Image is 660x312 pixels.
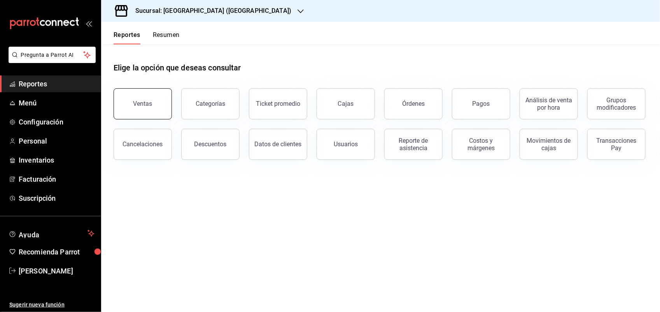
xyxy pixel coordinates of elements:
[19,229,84,238] span: Ayuda
[19,193,95,203] span: Suscripción
[19,174,95,184] span: Facturación
[129,6,291,16] h3: Sucursal: [GEOGRAPHIC_DATA] ([GEOGRAPHIC_DATA])
[384,88,443,119] button: Órdenes
[334,140,358,148] div: Usuarios
[473,100,490,107] div: Pagos
[114,129,172,160] button: Cancelaciones
[5,56,96,65] a: Pregunta a Parrot AI
[181,88,240,119] button: Categorías
[19,98,95,108] span: Menú
[19,117,95,127] span: Configuración
[525,137,573,152] div: Movimientos de cajas
[317,129,375,160] button: Usuarios
[592,96,641,111] div: Grupos modificadores
[255,140,302,148] div: Datos de clientes
[114,88,172,119] button: Ventas
[525,96,573,111] div: Análisis de venta por hora
[457,137,505,152] div: Costos y márgenes
[114,31,140,44] button: Reportes
[181,129,240,160] button: Descuentos
[19,247,95,257] span: Recomienda Parrot
[153,31,180,44] button: Resumen
[21,51,84,59] span: Pregunta a Parrot AI
[452,88,510,119] button: Pagos
[384,129,443,160] button: Reporte de asistencia
[194,140,227,148] div: Descuentos
[249,129,307,160] button: Datos de clientes
[402,100,425,107] div: Órdenes
[587,129,646,160] button: Transacciones Pay
[520,129,578,160] button: Movimientos de cajas
[249,88,307,119] button: Ticket promedio
[114,31,180,44] div: navigation tabs
[114,62,241,74] h1: Elige la opción que deseas consultar
[19,79,95,89] span: Reportes
[256,100,300,107] div: Ticket promedio
[196,100,225,107] div: Categorías
[19,266,95,276] span: [PERSON_NAME]
[338,99,354,109] div: Cajas
[520,88,578,119] button: Análisis de venta por hora
[19,155,95,165] span: Inventarios
[9,47,96,63] button: Pregunta a Parrot AI
[9,301,95,309] span: Sugerir nueva función
[587,88,646,119] button: Grupos modificadores
[19,136,95,146] span: Personal
[452,129,510,160] button: Costos y márgenes
[133,100,152,107] div: Ventas
[389,137,438,152] div: Reporte de asistencia
[86,20,92,26] button: open_drawer_menu
[123,140,163,148] div: Cancelaciones
[592,137,641,152] div: Transacciones Pay
[317,88,375,119] a: Cajas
